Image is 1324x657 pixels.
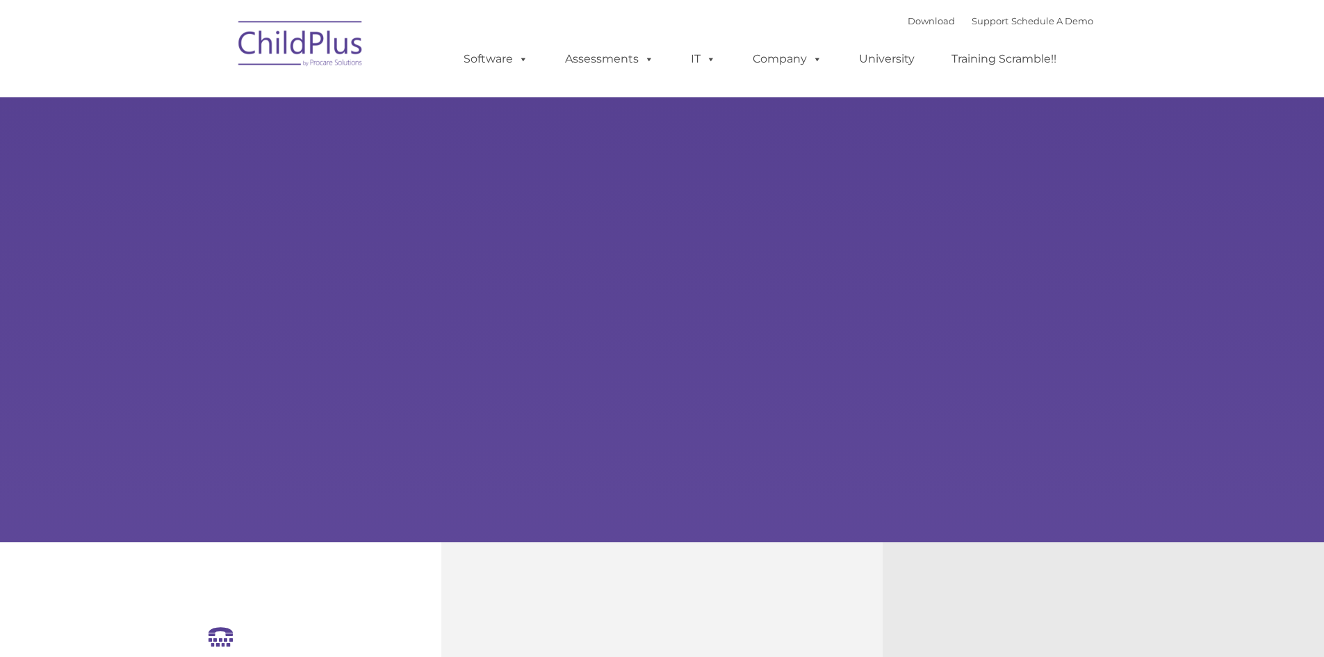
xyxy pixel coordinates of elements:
a: Assessments [551,45,668,73]
a: Software [450,45,542,73]
a: Schedule A Demo [1011,15,1093,26]
a: Download [908,15,955,26]
a: IT [677,45,730,73]
font: | [908,15,1093,26]
a: University [845,45,929,73]
img: ChildPlus by Procare Solutions [231,11,370,81]
a: Training Scramble!! [938,45,1070,73]
a: Support [972,15,1008,26]
a: Company [739,45,836,73]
